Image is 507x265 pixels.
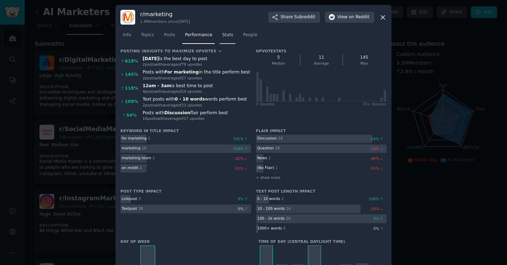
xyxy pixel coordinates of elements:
div: Max [345,61,383,66]
div: 54 % [126,112,137,119]
div: -46 % [370,156,387,161]
div: 16 [278,136,283,141]
div: -91 % [234,166,251,171]
div: 1 [275,165,278,170]
div: 9 % [238,196,251,201]
div: 10 [142,146,146,150]
span: View [337,14,369,20]
div: 0 [283,226,286,231]
div: Posting Insights to maximize [120,49,194,53]
div: 0 % [373,226,387,231]
div: 2 post s with average of 27 upvote s [143,76,251,80]
button: Viewon Reddit [325,12,374,23]
span: Performance [185,32,212,38]
span: Topics [141,32,154,38]
h3: Keyword in title impact [120,128,251,133]
div: Average [303,61,340,66]
a: Info [120,30,133,44]
div: 109 % [233,146,251,151]
div: 109 % [369,196,387,201]
span: People [243,32,257,38]
div: 11 [303,54,340,61]
div: 39+ Upvotes [362,102,387,106]
div: Posts with flair perform best [143,110,251,116]
div: 0 Upvote s [256,102,275,106]
div: marketing team [122,155,151,160]
span: on Reddit [349,14,369,20]
div: 0 % [238,206,251,211]
span: Subreddit [294,14,315,20]
div: 20 [286,216,290,221]
div: 38 [138,206,143,211]
div: 109 % [125,99,138,105]
div: -19 % [370,206,387,211]
h3: Post Type Impact [120,189,251,194]
a: Stats [220,30,236,44]
div: 1000+ words [257,226,282,231]
div: for marketing [122,136,147,141]
div: Text post [122,206,137,211]
span: Info [123,32,131,38]
span: Share [281,14,315,20]
div: is the best day to post [143,56,251,62]
div: Median [260,61,298,66]
div: 145 % [125,72,138,78]
div: 145 [345,54,383,61]
div: Posts with in the title perform best [143,69,251,76]
div: 3 [138,196,141,201]
h3: r/ marketing [140,11,190,18]
a: People [240,30,260,44]
div: Question [257,146,274,150]
div: 618 % [125,58,138,65]
div: 2 [152,155,155,160]
b: [DATE] [143,56,159,61]
div: 54 % [371,136,387,141]
div: 2 [281,196,284,201]
div: News [257,155,267,160]
span: Stats [222,32,233,38]
img: marketing [120,10,135,25]
b: 0 - 10 words [175,97,205,102]
span: Upvotes [196,49,217,53]
div: 2 post s with average of 79 upvote s [143,62,251,67]
div: 1.9M members since [DATE] [140,19,190,24]
a: Performance [182,30,215,44]
div: 0 - 10 words [257,196,280,201]
div: 5 [260,54,298,61]
div: Text posts with words perform best [143,96,251,103]
div: (No Flair) [257,165,274,170]
button: ShareSubreddit [268,12,320,23]
div: -55 % [370,166,387,171]
h3: Text Post Length Impact [256,189,387,194]
div: Discussion [257,136,277,141]
span: Posts [164,32,175,38]
div: 18 [275,146,280,150]
div: 4 post s with average of 24 upvote s [143,89,251,94]
h3: Upvote Stats [256,49,286,53]
a: Posts [161,30,177,44]
div: 2 [139,165,142,170]
div: marketing [122,146,141,150]
div: 145 % [233,136,251,141]
h3: Time of day ( Central Daylight Time ) [258,239,387,244]
b: Discussion [164,110,190,115]
div: 118 % [125,85,138,92]
a: Topics [138,30,156,44]
span: + show more [256,175,281,180]
div: on reddit [122,165,138,170]
div: is best time to post [143,83,251,89]
h3: Flair impact [256,128,387,133]
div: -19 % [370,146,387,151]
div: 16 [286,206,290,211]
b: For marketing [164,70,199,75]
div: Link post [122,196,137,201]
div: 9 % [373,216,387,221]
h3: Day of week [120,239,249,244]
div: -82 % [234,156,251,161]
div: 1 [268,155,271,160]
div: 16 post s with average of 17 upvote s [143,116,251,121]
b: 12am - 3am [143,83,171,88]
div: 10 - 100 words [257,206,285,211]
button: Upvotes [196,49,223,53]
